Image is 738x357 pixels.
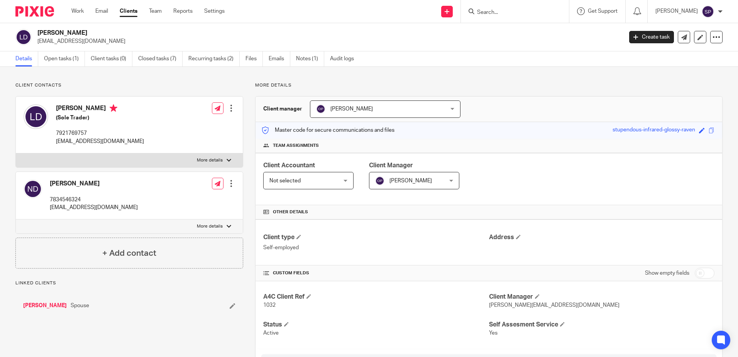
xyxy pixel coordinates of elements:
[489,321,714,329] h4: Self Assesment Service
[15,280,243,286] p: Linked clients
[330,51,360,66] a: Audit logs
[261,126,394,134] p: Master code for secure communications and files
[702,5,714,18] img: svg%3E
[296,51,324,66] a: Notes (1)
[369,162,413,168] span: Client Manager
[71,302,89,309] span: Spouse
[263,244,489,252] p: Self-employed
[263,303,276,308] span: 1032
[56,114,144,122] h5: (Sole Trader)
[489,233,714,241] h4: Address
[588,8,618,14] span: Get Support
[56,129,144,137] p: 7921769757
[197,223,223,229] p: More details
[629,31,674,43] a: Create task
[489,303,620,308] span: [PERSON_NAME][EMAIL_ADDRESS][DOMAIN_NAME]
[263,330,279,336] span: Active
[149,7,162,15] a: Team
[613,126,695,135] div: stupendous-infrared-glossy-raven
[269,51,290,66] a: Emails
[255,82,723,88] p: More details
[23,302,67,309] a: [PERSON_NAME]
[489,293,714,301] h4: Client Manager
[44,51,85,66] a: Open tasks (1)
[50,180,138,188] h4: [PERSON_NAME]
[15,29,32,45] img: svg%3E
[24,104,48,129] img: svg%3E
[263,162,315,168] span: Client Accountant
[120,7,137,15] a: Clients
[273,209,308,215] span: Other details
[71,7,84,15] a: Work
[273,143,319,149] span: Team assignments
[50,196,138,204] p: 7834546324
[263,293,489,301] h4: A4C Client Ref
[37,29,501,37] h2: [PERSON_NAME]
[15,6,54,17] img: Pixie
[204,7,225,15] a: Settings
[91,51,132,66] a: Client tasks (0)
[15,51,38,66] a: Details
[95,7,108,15] a: Email
[173,7,193,15] a: Reports
[263,105,302,113] h3: Client manager
[316,104,325,114] img: svg%3E
[389,178,432,184] span: [PERSON_NAME]
[476,9,546,16] input: Search
[188,51,240,66] a: Recurring tasks (2)
[15,82,243,88] p: Client contacts
[655,7,698,15] p: [PERSON_NAME]
[56,138,144,145] p: [EMAIL_ADDRESS][DOMAIN_NAME]
[138,51,183,66] a: Closed tasks (7)
[197,157,223,163] p: More details
[110,104,117,112] i: Primary
[263,270,489,276] h4: CUSTOM FIELDS
[56,104,144,114] h4: [PERSON_NAME]
[489,330,498,336] span: Yes
[50,204,138,211] p: [EMAIL_ADDRESS][DOMAIN_NAME]
[37,37,618,45] p: [EMAIL_ADDRESS][DOMAIN_NAME]
[263,233,489,241] h4: Client type
[263,321,489,329] h4: Status
[375,176,384,185] img: svg%3E
[24,180,42,198] img: svg%3E
[645,269,689,277] label: Show empty fields
[245,51,263,66] a: Files
[330,106,373,112] span: [PERSON_NAME]
[102,247,156,259] h4: + Add contact
[269,178,301,184] span: Not selected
